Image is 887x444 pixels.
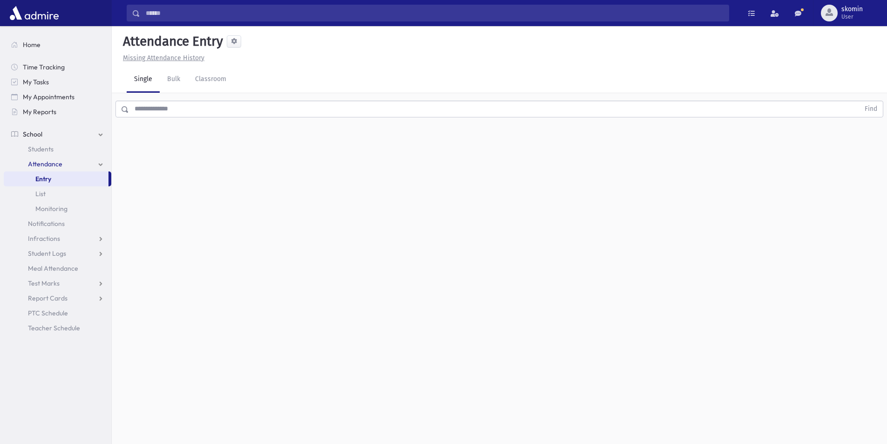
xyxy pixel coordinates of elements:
a: Entry [4,171,108,186]
a: My Reports [4,104,111,119]
a: Students [4,142,111,157]
a: Home [4,37,111,52]
span: User [841,13,863,20]
a: Attendance [4,157,111,171]
span: List [35,190,46,198]
a: Bulk [160,67,188,93]
a: Report Cards [4,291,111,306]
a: List [4,186,111,201]
a: My Appointments [4,89,111,104]
span: Home [23,41,41,49]
button: Find [859,101,883,117]
a: School [4,127,111,142]
span: skomin [841,6,863,13]
span: Entry [35,175,51,183]
a: Single [127,67,160,93]
span: Monitoring [35,205,68,213]
h5: Attendance Entry [119,34,223,49]
a: Teacher Schedule [4,321,111,335]
a: PTC Schedule [4,306,111,321]
span: My Tasks [23,78,49,86]
a: Time Tracking [4,60,111,75]
span: Students [28,145,54,153]
span: My Reports [23,108,56,116]
span: Meal Attendance [28,264,78,273]
span: School [23,130,42,138]
span: Teacher Schedule [28,324,80,332]
span: Attendance [28,160,62,168]
a: Notifications [4,216,111,231]
span: Test Marks [28,279,60,287]
span: Time Tracking [23,63,65,71]
span: Student Logs [28,249,66,258]
a: Meal Attendance [4,261,111,276]
a: My Tasks [4,75,111,89]
a: Student Logs [4,246,111,261]
a: Missing Attendance History [119,54,204,62]
span: My Appointments [23,93,74,101]
span: Infractions [28,234,60,243]
span: PTC Schedule [28,309,68,317]
input: Search [140,5,729,21]
img: AdmirePro [7,4,61,22]
span: Report Cards [28,294,68,302]
a: Classroom [188,67,234,93]
a: Test Marks [4,276,111,291]
a: Monitoring [4,201,111,216]
a: Infractions [4,231,111,246]
span: Notifications [28,219,65,228]
u: Missing Attendance History [123,54,204,62]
